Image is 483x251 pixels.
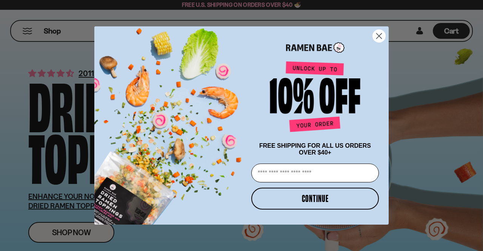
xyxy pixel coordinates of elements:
[94,20,248,225] img: ce7035ce-2e49-461c-ae4b-8ade7372f32c.png
[268,61,362,135] img: Unlock up to 10% off
[259,142,371,156] span: FREE SHIPPING FOR ALL US ORDERS OVER $40+
[286,41,345,54] img: Ramen Bae Logo
[251,188,379,210] button: CONTINUE
[372,29,386,43] button: Close dialog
